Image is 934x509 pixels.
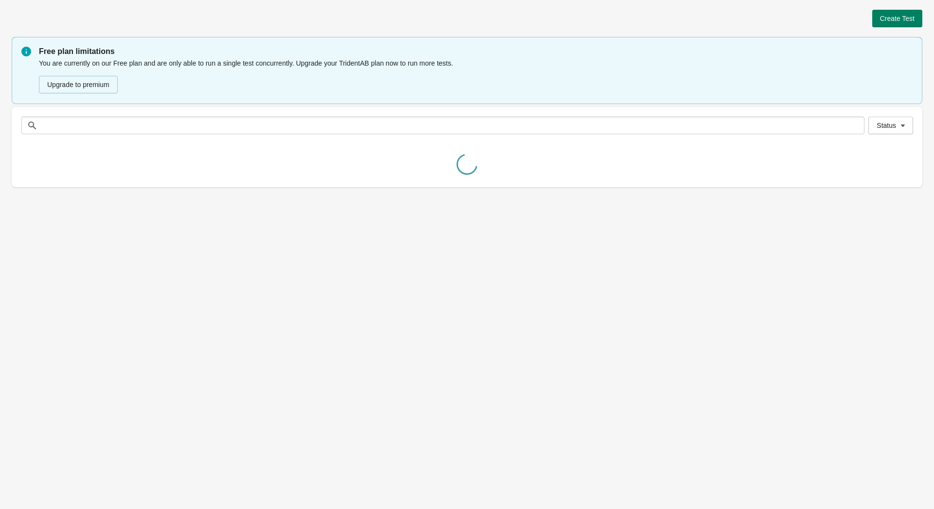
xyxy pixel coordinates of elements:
[39,57,913,94] div: You are currently on our Free plan and are only able to run a single test concurrently. Upgrade y...
[880,15,915,22] span: Create Test
[872,10,922,27] button: Create Test
[877,122,896,129] span: Status
[868,117,913,134] button: Status
[39,76,118,93] button: Upgrade to premium
[39,46,913,57] p: Free plan limitations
